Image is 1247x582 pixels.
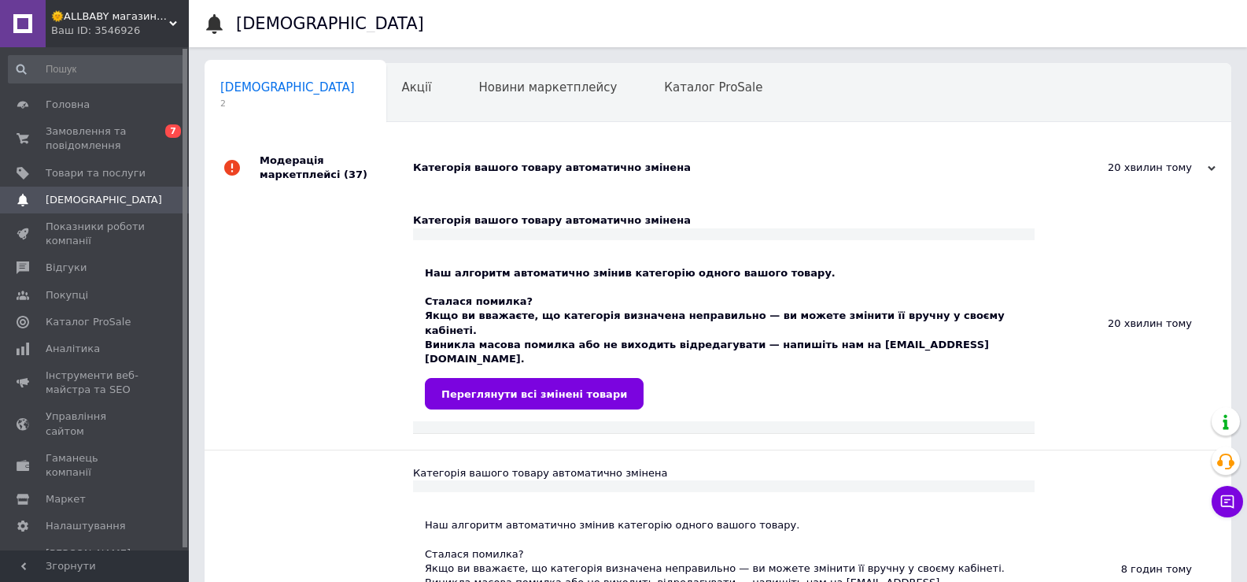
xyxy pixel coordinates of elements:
span: Маркет [46,492,86,506]
div: Ваш ID: 3546926 [51,24,189,38]
div: Наш алгоритм автоматично змінив категорію одного вашого товару. Cталася помилка? Якщо ви вважаєте... [425,252,1023,410]
span: Головна [46,98,90,112]
span: 2 [220,98,355,109]
span: Переглянути всі змінені товари [441,388,627,400]
span: Новини маркетплейсу [478,80,617,95]
button: Чат з покупцем [1212,486,1243,517]
div: Категорія вашого товару автоматично змінена [413,466,1035,480]
div: Категорія вашого товару автоматично змінена [413,213,1035,228]
span: Аналітика [46,342,100,356]
span: Акції [402,80,432,95]
span: Управління сайтом [46,410,146,438]
h1: [DEMOGRAPHIC_DATA] [236,14,424,33]
span: Показники роботи компанії [46,220,146,248]
span: Товари та послуги [46,166,146,180]
span: Покупці [46,288,88,302]
span: [DEMOGRAPHIC_DATA] [46,193,162,207]
span: 7 [165,124,181,138]
span: Замовлення та повідомлення [46,124,146,153]
span: (37) [344,169,367,180]
span: Каталог ProSale [46,315,131,329]
div: 20 хвилин тому [1035,198,1231,450]
span: Інструменти веб-майстра та SEO [46,369,146,397]
div: Модерація маркетплейсі [260,138,413,198]
span: Гаманець компанії [46,451,146,480]
span: 🌞ALLBABY магазин товарів для дітей [51,9,169,24]
a: Переглянути всі змінені товари [425,378,644,410]
span: Каталог ProSale [664,80,762,95]
div: 20 хвилин тому [1058,161,1216,175]
span: Налаштування [46,519,126,533]
div: Категорія вашого товару автоматично змінена [413,161,1058,175]
span: Відгуки [46,261,87,275]
input: Пошук [8,55,186,83]
span: [DEMOGRAPHIC_DATA] [220,80,355,95]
